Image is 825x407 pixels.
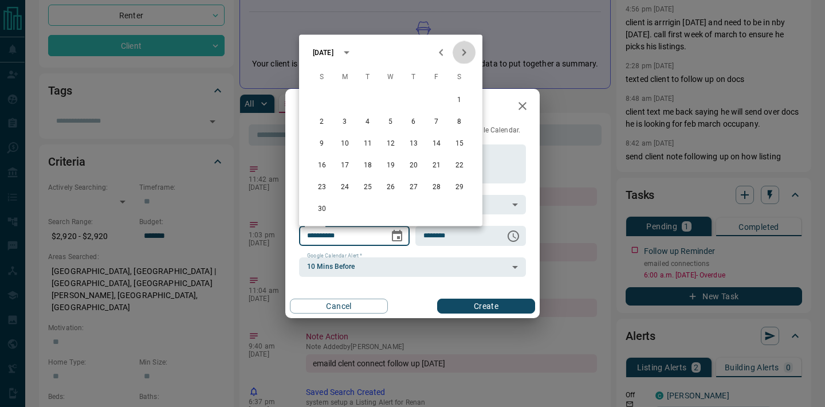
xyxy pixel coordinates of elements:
span: Sunday [312,66,332,89]
button: Create [437,299,535,314]
button: 2 [312,112,332,132]
button: 21 [426,155,447,176]
button: 15 [449,134,470,154]
button: Choose date, selected date is Sep 14, 2025 [386,225,408,248]
button: Choose time, selected time is 6:00 AM [502,225,525,248]
button: 22 [449,155,470,176]
button: Cancel [290,299,388,314]
button: 8 [449,112,470,132]
button: 28 [426,177,447,198]
button: 3 [335,112,355,132]
button: calendar view is open, switch to year view [337,43,356,62]
button: 27 [403,177,424,198]
button: 4 [357,112,378,132]
button: 16 [312,155,332,176]
button: 10 [335,134,355,154]
span: Monday [335,66,355,89]
button: 7 [426,112,447,132]
button: 20 [403,155,424,176]
button: 6 [403,112,424,132]
span: Wednesday [380,66,401,89]
button: 25 [357,177,378,198]
span: Saturday [449,66,470,89]
button: 26 [380,177,401,198]
button: 14 [426,134,447,154]
button: Next month [453,41,476,64]
button: 11 [357,134,378,154]
label: Google Calendar Alert [307,252,362,260]
button: 17 [335,155,355,176]
button: 13 [403,134,424,154]
div: [DATE] [313,48,333,58]
button: 12 [380,134,401,154]
h2: New Task [285,89,362,126]
button: 29 [449,177,470,198]
button: 24 [335,177,355,198]
span: Friday [426,66,447,89]
div: 10 Mins Before [299,257,526,277]
button: 23 [312,177,332,198]
button: Previous month [430,41,453,64]
button: 30 [312,199,332,220]
span: Thursday [403,66,424,89]
button: 1 [449,90,470,111]
span: Tuesday [357,66,378,89]
button: 19 [380,155,401,176]
button: 9 [312,134,332,154]
button: 5 [380,112,401,132]
button: 18 [357,155,378,176]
